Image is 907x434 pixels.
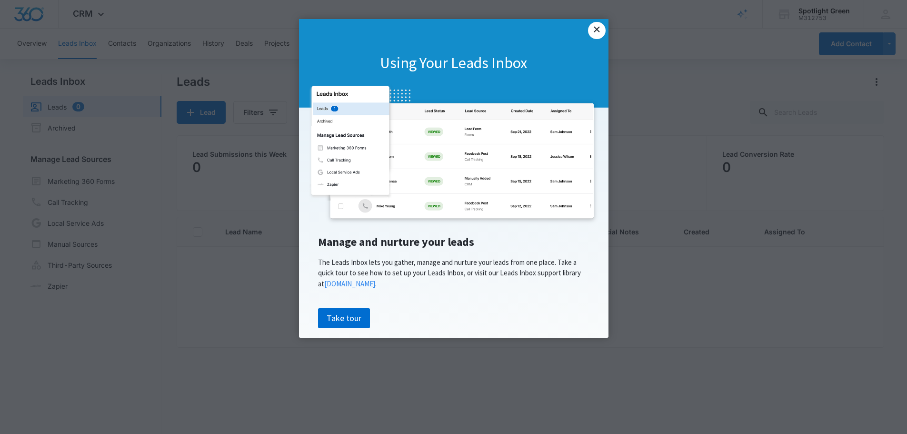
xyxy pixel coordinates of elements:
span: Manage and nurture your leads [318,234,474,249]
a: Close modal [588,22,605,39]
span: The Leads Inbox lets you gather, manage and nurture your leads from one place. Take a quick tour ... [318,258,581,288]
h1: Using Your Leads Inbox [299,53,608,73]
a: [DOMAIN_NAME] [324,279,375,288]
a: Take tour [318,308,370,328]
